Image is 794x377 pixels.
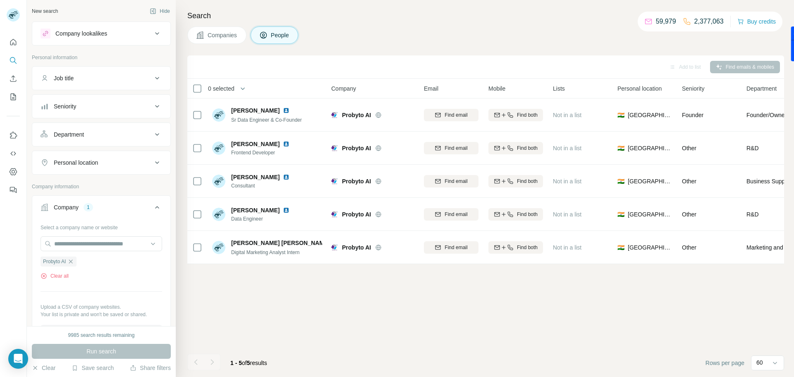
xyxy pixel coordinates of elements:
[283,174,289,180] img: LinkedIn logo
[68,331,135,339] div: 9985 search results remaining
[628,177,672,185] span: [GEOGRAPHIC_DATA]
[488,142,543,154] button: Find both
[212,208,225,221] img: Avatar
[144,5,176,17] button: Hide
[283,207,289,214] img: LinkedIn logo
[424,84,438,93] span: Email
[43,258,66,265] span: Probyto AI
[72,364,114,372] button: Save search
[424,109,478,121] button: Find email
[342,111,371,119] span: Probyto AI
[208,84,234,93] span: 0 selected
[488,175,543,187] button: Find both
[54,158,98,167] div: Personal location
[32,68,170,88] button: Job title
[682,244,696,251] span: Other
[617,210,624,219] span: 🇮🇳
[231,149,293,156] span: Frontend Developer
[517,144,538,152] span: Find both
[617,144,624,152] span: 🇮🇳
[517,178,538,185] span: Find both
[242,360,247,366] span: of
[41,311,162,318] p: Your list is private and won't be saved or shared.
[488,208,543,221] button: Find both
[7,164,20,179] button: Dashboard
[41,303,162,311] p: Upload a CSV of company websites.
[553,178,581,185] span: Not in a list
[32,24,170,43] button: Company lookalikes
[212,108,225,122] img: Avatar
[617,84,662,93] span: Personal location
[231,206,280,214] span: [PERSON_NAME]
[283,107,289,114] img: LinkedIn logo
[130,364,171,372] button: Share filters
[331,244,338,251] img: Logo of Probyto AI
[424,241,478,254] button: Find email
[656,17,676,26] p: 59,979
[342,243,371,252] span: Probyto AI
[342,210,371,219] span: Probyto AI
[445,211,467,218] span: Find email
[231,106,280,115] span: [PERSON_NAME]
[694,17,724,26] p: 2,377,063
[488,241,543,254] button: Find both
[54,102,76,110] div: Seniority
[682,145,696,151] span: Other
[424,208,478,221] button: Find email
[682,178,696,185] span: Other
[231,250,299,255] span: Digital Marketing Analyst Intern
[746,111,787,119] span: Founder/Owner
[756,358,763,367] p: 60
[231,117,302,123] span: Sr Data Engineer & Co-Founder
[553,244,581,251] span: Not in a list
[331,211,338,218] img: Logo of Probyto AI
[617,177,624,185] span: 🇮🇳
[488,84,505,93] span: Mobile
[445,178,467,185] span: Find email
[342,177,371,185] span: Probyto AI
[187,10,784,22] h4: Search
[271,31,290,39] span: People
[212,175,225,188] img: Avatar
[7,128,20,143] button: Use Surfe on LinkedIn
[331,84,356,93] span: Company
[746,177,792,185] span: Business Support
[628,210,672,219] span: [GEOGRAPHIC_DATA]
[331,145,338,151] img: Logo of Probyto AI
[7,35,20,50] button: Quick start
[54,74,74,82] div: Job title
[445,144,467,152] span: Find email
[682,84,704,93] span: Seniority
[230,360,242,366] span: 1 - 5
[331,112,338,118] img: Logo of Probyto AI
[628,144,672,152] span: [GEOGRAPHIC_DATA]
[706,359,744,367] span: Rows per page
[517,211,538,218] span: Find both
[7,71,20,86] button: Enrich CSV
[628,243,672,252] span: [GEOGRAPHIC_DATA]
[617,243,624,252] span: 🇮🇳
[41,272,69,280] button: Clear all
[231,182,293,190] span: Consultant
[212,241,225,254] img: Avatar
[41,325,162,340] button: Upload a list of companies
[231,215,293,223] span: Data Engineer
[208,31,238,39] span: Companies
[32,183,171,190] p: Company information
[32,96,170,116] button: Seniority
[54,130,84,139] div: Department
[746,144,759,152] span: R&D
[424,175,478,187] button: Find email
[746,210,759,219] span: R&D
[682,211,696,218] span: Other
[41,221,162,231] div: Select a company name or website
[682,112,703,118] span: Founder
[84,204,93,211] div: 1
[517,111,538,119] span: Find both
[32,54,171,61] p: Personal information
[553,211,581,218] span: Not in a list
[32,7,58,15] div: New search
[553,145,581,151] span: Not in a list
[628,111,672,119] span: [GEOGRAPHIC_DATA]
[8,349,28,369] div: Open Intercom Messenger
